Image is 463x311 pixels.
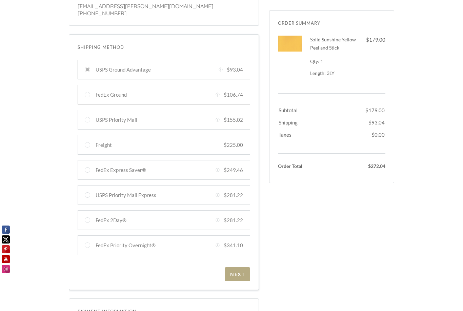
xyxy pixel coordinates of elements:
[310,57,362,65] div: Qty: 1
[365,127,385,144] td: $0.00
[362,36,385,44] div: $179.00
[230,271,245,277] div: Next
[278,162,329,170] div: Order Total
[365,103,385,114] td: $179.00
[365,115,385,127] td: $93.04
[78,3,250,10] p: [EMAIL_ADDRESS][PERSON_NAME][DOMAIN_NAME]
[279,103,365,114] td: Subtotal
[279,127,365,144] td: Taxes
[278,19,385,27] div: Order Summary
[310,70,362,76] div: Length: 3LY
[225,267,250,281] button: Next
[310,37,359,51] span: Solid Sunshine Yellow - Peel and Stick
[78,10,250,17] p: [PHONE_NUMBER]
[78,43,250,51] span: Shipping Method
[335,162,386,170] div: $272.04
[279,115,365,127] td: Shipping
